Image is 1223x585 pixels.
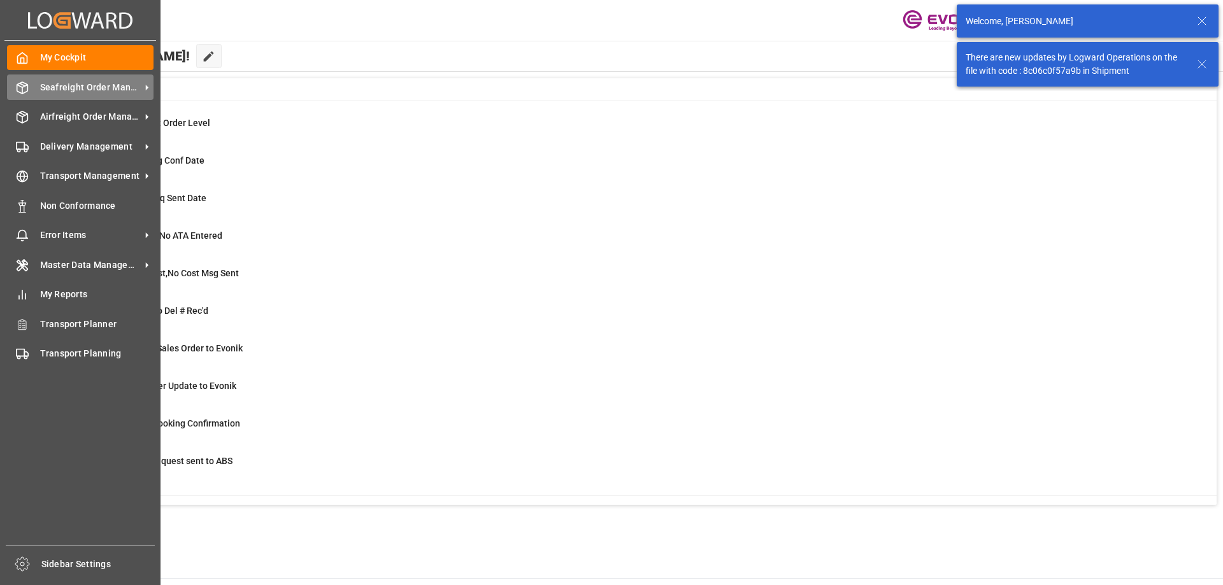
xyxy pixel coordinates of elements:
[40,81,141,94] span: Seafreight Order Management
[40,199,154,213] span: Non Conformance
[97,418,240,428] span: ABS: Missing Booking Confirmation
[66,229,1201,256] a: 16ETA > 10 Days , No ATA EnteredShipment
[66,267,1201,293] a: 29ETD>3 Days Past,No Cost Msg SentShipment
[97,343,243,353] span: Error on Initial Sales Order to Evonik
[97,456,232,466] span: Pending Bkg Request sent to ABS
[66,116,1201,143] a: 0MOT Missing at Order LevelSales Order-IVPO
[40,140,141,153] span: Delivery Management
[40,288,154,301] span: My Reports
[7,341,154,366] a: Transport Planning
[97,268,239,278] span: ETD>3 Days Past,No Cost Msg Sent
[66,154,1201,181] a: 40ABS: No Init Bkg Conf DateShipment
[7,45,154,70] a: My Cockpit
[40,229,141,242] span: Error Items
[7,311,154,336] a: Transport Planner
[66,192,1201,218] a: 9ABS: No Bkg Req Sent DateShipment
[66,304,1201,331] a: 5ETD < 3 Days,No Del # Rec'dShipment
[97,381,236,391] span: Error Sales Order Update to Evonik
[40,318,154,331] span: Transport Planner
[40,110,141,123] span: Airfreight Order Management
[40,258,141,272] span: Master Data Management
[53,44,190,68] span: Hello [PERSON_NAME]!
[966,51,1185,78] div: There are new updates by Logward Operations on the file with code : 8c06c0f57a9b in Shipment
[40,51,154,64] span: My Cockpit
[66,492,1201,519] a: 4Main-Leg Shipment # Error
[66,417,1201,444] a: 19ABS: Missing Booking ConfirmationShipment
[66,455,1201,481] a: 0Pending Bkg Request sent to ABSShipment
[7,282,154,307] a: My Reports
[903,10,985,32] img: Evonik-brand-mark-Deep-Purple-RGB.jpeg_1700498283.jpeg
[966,15,1185,28] div: Welcome, [PERSON_NAME]
[66,342,1201,369] a: 0Error on Initial Sales Order to EvonikShipment
[40,347,154,360] span: Transport Planning
[41,558,155,571] span: Sidebar Settings
[66,379,1201,406] a: 0Error Sales Order Update to EvonikShipment
[40,169,141,183] span: Transport Management
[7,193,154,218] a: Non Conformance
